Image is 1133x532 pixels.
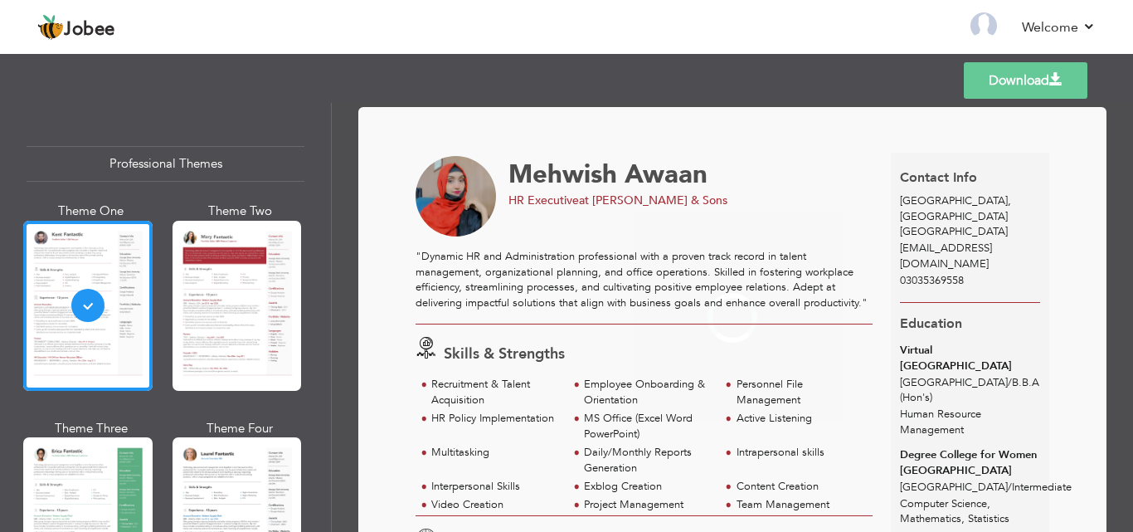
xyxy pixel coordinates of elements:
[64,21,115,39] span: Jobee
[970,12,997,39] img: Profile Img
[37,14,64,41] img: jobee.io
[964,62,1087,99] a: Download
[37,14,115,41] a: Jobee
[1022,17,1096,37] a: Welcome
[27,203,156,220] div: Theme One
[27,146,304,182] div: Professional Themes
[27,420,156,437] div: Theme Three
[176,203,305,220] div: Theme Two
[176,420,305,437] div: Theme Four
